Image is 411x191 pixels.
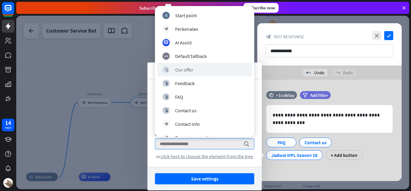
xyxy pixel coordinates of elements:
div: +1s delay [276,92,294,98]
div: Contact info [175,121,200,127]
div: AI Assist [175,40,192,46]
div: Start point [175,12,197,18]
i: block_bot_response [164,27,168,31]
div: or [155,153,254,159]
div: Contact us [304,138,326,147]
span: Bot Response [274,34,304,40]
i: block_fallback [164,54,168,58]
div: Contact us [175,107,196,113]
div: days [5,126,11,130]
span: Add filter [310,92,328,98]
div: 3 [165,4,171,12]
div: + Add button [326,150,363,160]
div: Default fallback [175,53,207,59]
button: Save settings [155,173,254,184]
i: block_user_input [164,108,168,112]
i: block_user_input [164,81,168,85]
div: Perkenalan [175,26,198,32]
button: Open LiveChat chat widget [5,2,23,21]
div: Undo [303,69,327,76]
i: home_2 [164,13,168,17]
i: filter [303,93,307,97]
i: time [269,93,273,97]
i: block_bot_response [266,34,271,40]
span: click here to choose the element from the tree [161,153,253,159]
div: FAQ [175,94,183,100]
i: check [384,31,393,40]
i: search [243,141,249,147]
i: block_bot_response [164,135,168,139]
a: 14 days [2,119,14,131]
div: Subscribe now [243,3,279,13]
div: Subscribe in days to get your first month for $1 [139,4,239,12]
i: undo [306,70,311,75]
div: 14 [5,120,11,126]
div: Jadwal MPL Season 16 [271,151,317,160]
div: Go to [155,132,254,137]
div: Redo [332,69,356,76]
div: FAQ [271,138,291,147]
i: block_user_input [164,68,168,72]
i: block_user_input [164,95,168,99]
i: redo [335,70,340,75]
i: close [372,31,381,40]
div: Feedback [175,80,195,86]
div: Our offer [175,67,193,73]
div: Type your question [175,135,214,141]
i: block_bot_response [164,122,168,126]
